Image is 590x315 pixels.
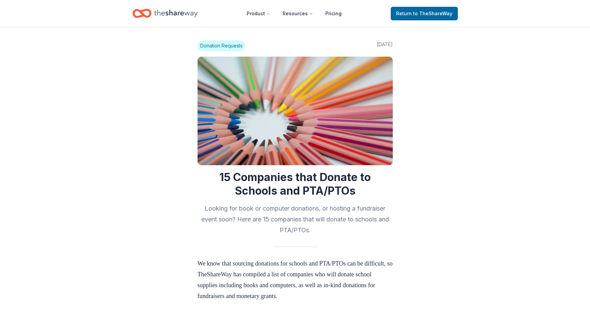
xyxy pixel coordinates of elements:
p: We know that sourcing donations for schools and PTA/PTOs can be difficult, so TheShareWay has com... [198,258,393,312]
a: Returnto TheShareWay [391,7,458,20]
span: Return [396,9,452,18]
a: Home [133,5,198,21]
button: Product [241,7,276,20]
button: Resources [277,7,319,20]
span: to TheShareWay [413,11,452,16]
h1: 15 Companies that Donate to Schools and PTA/PTOs [198,171,393,198]
span: Donation Requests [198,40,245,51]
h2: Looking for book or computer donations, or hosting a fundraiser event soon? Here are 15 companies... [198,203,393,236]
span: [DATE] [377,40,393,51]
img: Image for 15 Companies that Donate to Schools and PTA/PTOs [198,57,393,165]
nav: Main [241,5,347,21]
a: Pricing [320,7,347,20]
